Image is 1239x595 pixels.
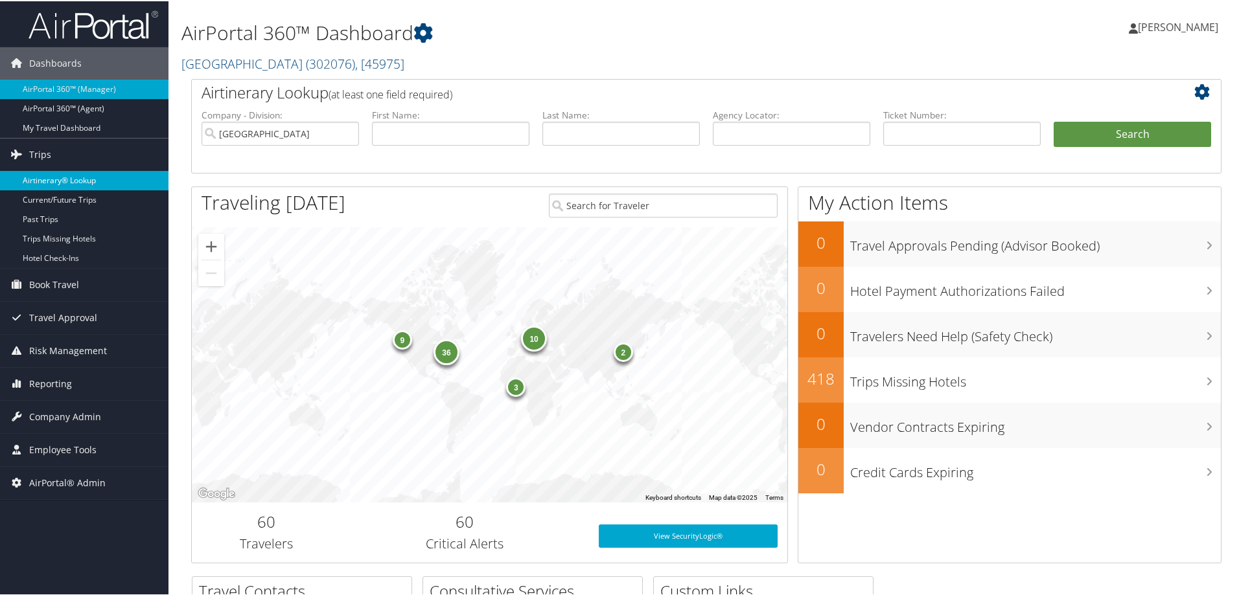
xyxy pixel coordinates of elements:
h3: Hotel Payment Authorizations Failed [850,275,1221,299]
span: Company Admin [29,399,101,432]
h2: 0 [798,230,844,253]
h2: 0 [798,457,844,479]
button: Search [1054,120,1211,146]
img: airportal-logo.png [29,8,158,39]
h2: 60 [351,510,579,532]
h2: 0 [798,412,844,434]
label: Company - Division: [202,107,359,120]
h1: My Action Items [798,188,1221,215]
a: View SecurityLogic® [599,523,778,546]
span: Book Travel [29,267,79,300]
h2: 60 [202,510,331,532]
input: Search for Traveler [549,192,778,216]
label: Last Name: [542,107,700,120]
span: Reporting [29,366,72,399]
a: 418Trips Missing Hotels [798,356,1221,401]
button: Zoom out [198,259,224,285]
a: 0Credit Cards Expiring [798,447,1221,492]
span: Travel Approval [29,300,97,333]
h3: Credit Cards Expiring [850,456,1221,480]
img: Google [195,484,238,501]
div: 3 [506,376,526,396]
div: 9 [392,329,411,348]
h1: Traveling [DATE] [202,188,345,215]
span: (at least one field required) [329,86,452,100]
span: [PERSON_NAME] [1138,19,1218,33]
button: Keyboard shortcuts [645,492,701,501]
h3: Travelers [202,533,331,552]
a: [PERSON_NAME] [1129,6,1231,45]
h2: Airtinerary Lookup [202,80,1126,102]
label: Ticket Number: [883,107,1041,120]
h1: AirPortal 360™ Dashboard [181,18,881,45]
span: Map data ©2025 [709,493,758,500]
h3: Vendor Contracts Expiring [850,410,1221,435]
h3: Travelers Need Help (Safety Check) [850,320,1221,344]
label: First Name: [372,107,529,120]
a: 0Hotel Payment Authorizations Failed [798,265,1221,311]
h3: Critical Alerts [351,533,579,552]
a: 0Vendor Contracts Expiring [798,401,1221,447]
span: ( 302076 ) [306,54,355,71]
div: 2 [613,341,632,360]
a: Terms (opens in new tab) [765,493,783,500]
span: Trips [29,137,51,170]
a: 0Travel Approvals Pending (Advisor Booked) [798,220,1221,265]
h2: 418 [798,366,844,388]
span: Employee Tools [29,432,97,465]
div: 10 [521,324,547,350]
h2: 0 [798,321,844,343]
a: 0Travelers Need Help (Safety Check) [798,311,1221,356]
span: Risk Management [29,333,107,366]
span: , [ 45975 ] [355,54,404,71]
h2: 0 [798,276,844,298]
div: 36 [434,338,459,364]
a: [GEOGRAPHIC_DATA] [181,54,404,71]
h3: Trips Missing Hotels [850,365,1221,390]
h3: Travel Approvals Pending (Advisor Booked) [850,229,1221,254]
a: Open this area in Google Maps (opens a new window) [195,484,238,501]
span: AirPortal® Admin [29,466,106,498]
button: Zoom in [198,232,224,258]
label: Agency Locator: [713,107,870,120]
span: Dashboards [29,46,82,78]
